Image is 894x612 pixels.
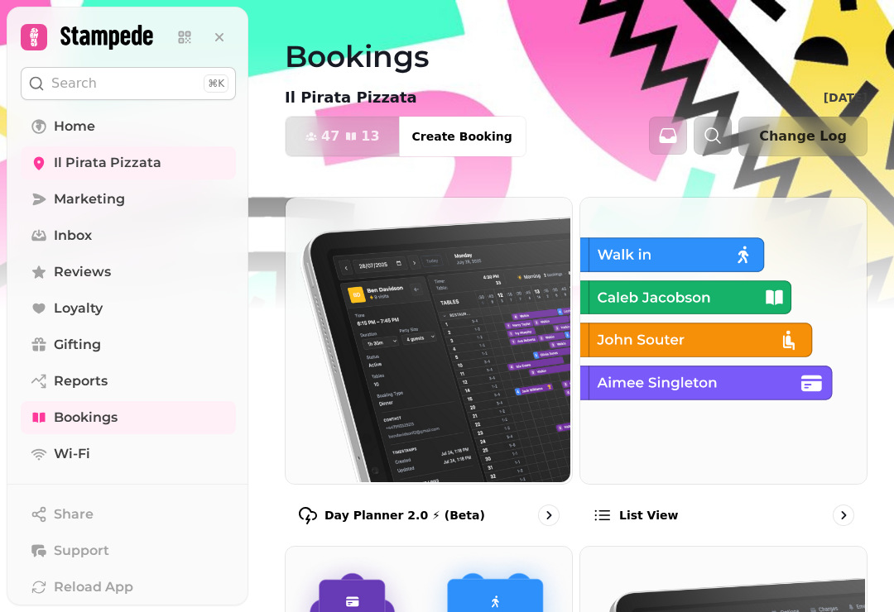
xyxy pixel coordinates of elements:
[21,437,236,471] a: Wi-Fi
[824,89,868,106] p: [DATE]
[21,146,236,179] a: Il Pirata Pizzata
[54,335,101,355] span: Gifting
[285,197,573,539] a: Day Planner 2.0 ⚡ (Beta)Day Planner 2.0 ⚡ (Beta)
[21,292,236,325] a: Loyalty
[324,507,485,524] p: Day Planner 2.0 ⚡ (Beta)
[579,197,868,539] a: List viewList view
[738,117,868,156] button: Change Log
[21,571,236,604] button: Reload App
[54,189,125,209] span: Marketing
[579,196,865,482] img: List view
[54,444,90,464] span: Wi-Fi
[619,507,678,524] p: List view
[21,256,236,289] a: Reviews
[54,577,133,597] span: Reload App
[321,130,339,143] span: 47
[21,110,236,143] a: Home
[54,504,94,524] span: Share
[284,196,570,482] img: Day Planner 2.0 ⚡ (Beta)
[21,365,236,398] a: Reports
[21,534,236,567] button: Support
[54,262,111,282] span: Reviews
[51,74,97,93] p: Search
[21,183,236,216] a: Marketing
[54,117,95,136] span: Home
[54,153,161,173] span: Il Pirata Pizzata
[21,401,236,434] a: Bookings
[759,130,847,143] span: Change Log
[361,130,379,143] span: 13
[54,299,103,318] span: Loyalty
[285,86,417,109] p: Il Pirata Pizzata
[54,541,109,561] span: Support
[54,226,92,246] span: Inbox
[412,131,512,142] span: Create Booking
[204,74,228,93] div: ⌘K
[286,117,400,156] button: 4713
[835,507,852,524] svg: go to
[541,507,557,524] svg: go to
[21,67,236,100] button: Search⌘K
[54,371,108,391] span: Reports
[399,117,526,156] button: Create Booking
[21,219,236,252] a: Inbox
[21,498,236,531] button: Share
[54,408,118,428] span: Bookings
[21,328,236,361] a: Gifting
